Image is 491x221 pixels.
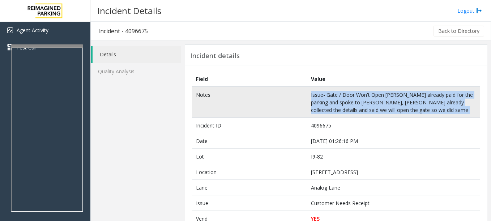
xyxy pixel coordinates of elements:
td: Issue- Gate / Door Won't Open [PERSON_NAME] already paid for the parking and spoke to [PERSON_NAM... [307,87,480,118]
td: I9-82 [307,149,480,164]
a: Quality Analysis [91,63,181,80]
td: [STREET_ADDRESS] [307,164,480,180]
th: Field [192,71,307,87]
td: Notes [192,87,307,118]
td: 4096675 [307,118,480,133]
td: Analog Lane [307,180,480,195]
td: Customer Needs Receipt [307,195,480,211]
a: Details [93,46,181,63]
h3: Incident details [190,52,240,60]
h3: Incident Details [94,2,165,19]
td: Lot [192,149,307,164]
th: Value [307,71,480,87]
span: Test Call [16,44,37,51]
td: Location [192,164,307,180]
img: 'icon' [7,27,13,33]
td: Date [192,133,307,149]
button: Back to Directory [434,26,484,36]
td: Lane [192,180,307,195]
td: Issue [192,195,307,211]
span: Agent Activity [17,27,48,34]
a: Logout [457,7,482,14]
td: Incident ID [192,118,307,133]
h3: Incident - 4096675 [91,23,155,39]
img: logout [476,7,482,14]
td: [DATE] 01:26:16 PM [307,133,480,149]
